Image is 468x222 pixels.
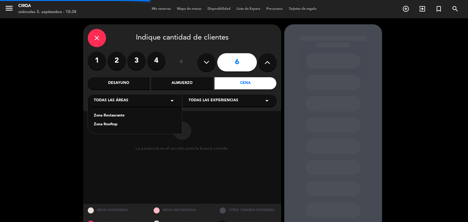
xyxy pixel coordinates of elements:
[263,97,271,104] i: arrow_drop_down
[286,7,320,11] span: Tarjetas de regalo
[233,7,263,11] span: Lista de Espera
[136,146,229,151] div: La paciencia es el secreto para la buena comida.
[419,5,426,12] i: exit_to_app
[402,5,409,12] i: add_circle_outline
[88,29,277,47] div: Indique cantidad de clientes
[88,77,150,89] div: Desayuno
[83,204,149,217] div: MESAS DISPONIBLES
[204,7,233,11] span: Disponibilidad
[94,122,176,128] div: Zona Rooftop
[149,7,174,11] span: Mis reservas
[94,98,128,104] span: Todas las áreas
[93,34,101,42] i: close
[149,204,215,217] div: MESAS RESTRINGIDAS
[147,52,165,70] label: 4
[151,77,213,89] div: Almuerzo
[108,52,126,70] label: 2
[127,52,146,70] label: 3
[263,7,286,11] span: Pre-acceso
[215,204,281,217] div: OTROS TAMAÑOS DIPONIBLES
[88,52,106,70] label: 1
[5,4,14,13] i: menu
[18,3,76,9] div: CIRQA
[214,77,276,89] div: Cena
[189,98,238,104] span: Todas las experiencias
[94,113,176,119] div: Zona Restaurante
[172,52,191,73] div: ó
[435,5,442,12] i: turned_in_not
[5,4,14,15] button: menu
[452,5,459,12] i: search
[174,7,204,11] span: Mapa de mesas
[18,9,76,15] div: miércoles 3. septiembre - 10:38
[168,97,176,104] i: arrow_drop_down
